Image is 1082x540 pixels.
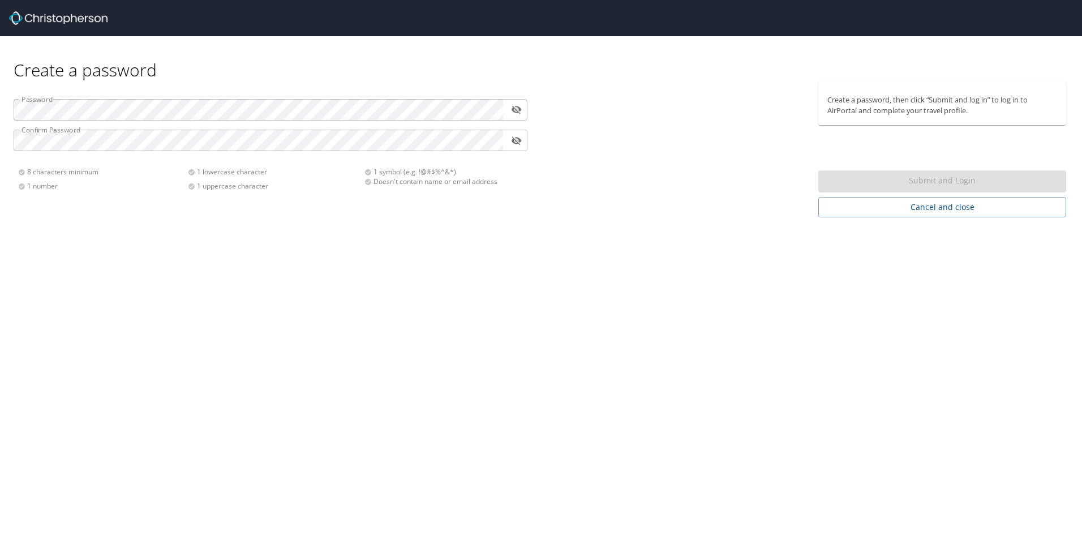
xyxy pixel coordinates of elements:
[818,197,1066,218] button: Cancel and close
[18,167,188,177] div: 8 characters minimum
[18,181,188,191] div: 1 number
[508,101,525,118] button: toggle password visibility
[827,200,1057,215] span: Cancel and close
[188,167,358,177] div: 1 lowercase character
[9,11,108,25] img: Christopherson_logo_rev.png
[364,177,521,186] div: Doesn't contain name or email address
[827,95,1057,116] p: Create a password, then click “Submit and log in” to log in to AirPortal and complete your travel...
[188,181,358,191] div: 1 uppercase character
[364,167,521,177] div: 1 symbol (e.g. !@#$%^&*)
[508,132,525,149] button: toggle password visibility
[14,36,1068,81] div: Create a password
